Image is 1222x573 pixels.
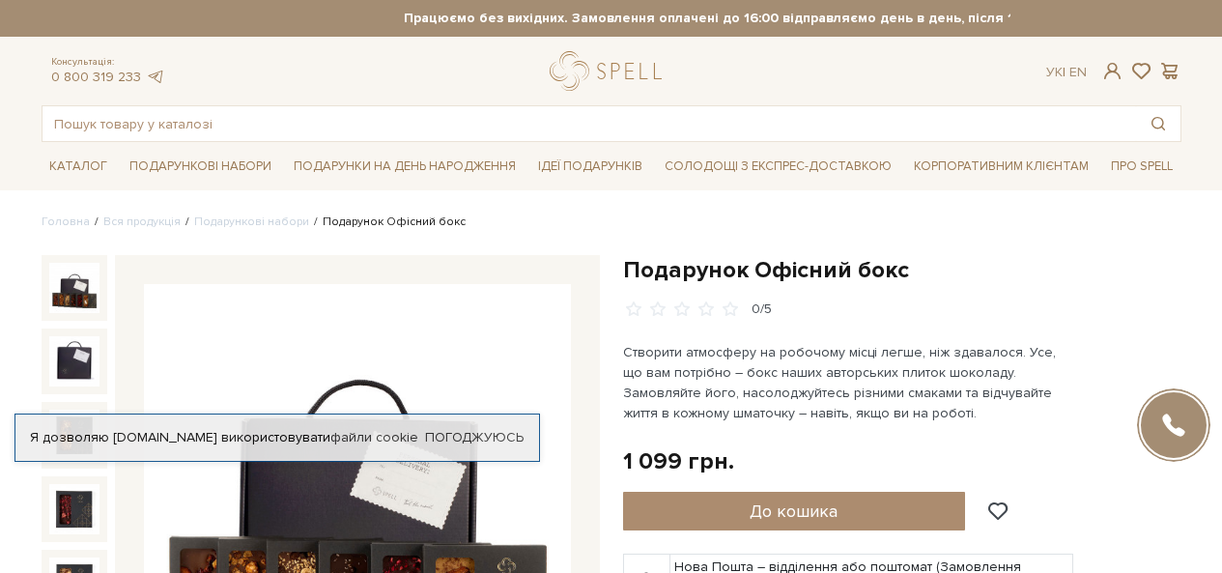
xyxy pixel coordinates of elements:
a: Подарункові набори [194,215,309,229]
span: Каталог [42,152,115,182]
span: Ідеї подарунків [530,152,650,182]
button: Пошук товару у каталозі [1136,106,1180,141]
a: En [1069,64,1087,80]
span: До кошика [750,501,838,522]
img: Подарунок Офісний бокс [49,336,99,387]
a: 0 800 319 233 [51,69,141,85]
span: Про Spell [1103,152,1180,182]
a: telegram [146,69,165,85]
span: | [1063,64,1066,80]
a: файли cookie [330,429,418,445]
span: Подарунки на День народження [286,152,524,182]
img: Подарунок Офісний бокс [49,484,99,534]
a: Погоджуюсь [425,429,524,446]
div: 1 099 грн. [623,446,734,476]
div: Ук [1046,64,1087,81]
img: Подарунок Офісний бокс [49,410,99,460]
a: Вся продукція [103,215,181,229]
img: Подарунок Офісний бокс [49,263,99,313]
span: Консультація: [51,56,165,69]
p: Створити атмосферу на робочому місці легше, ніж здавалося. Усе, що вам потрібно – бокс наших авто... [623,342,1076,423]
span: Подарункові набори [122,152,279,182]
a: Головна [42,215,90,229]
h1: Подарунок Офісний бокс [623,255,1181,285]
button: До кошика [623,492,966,530]
li: Подарунок Офісний бокс [309,214,466,231]
a: Корпоративним клієнтам [906,150,1096,183]
div: 0/5 [752,301,772,319]
a: logo [550,51,670,91]
div: Я дозволяю [DOMAIN_NAME] використовувати [15,429,539,446]
input: Пошук товару у каталозі [43,106,1136,141]
a: Солодощі з експрес-доставкою [657,150,899,183]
